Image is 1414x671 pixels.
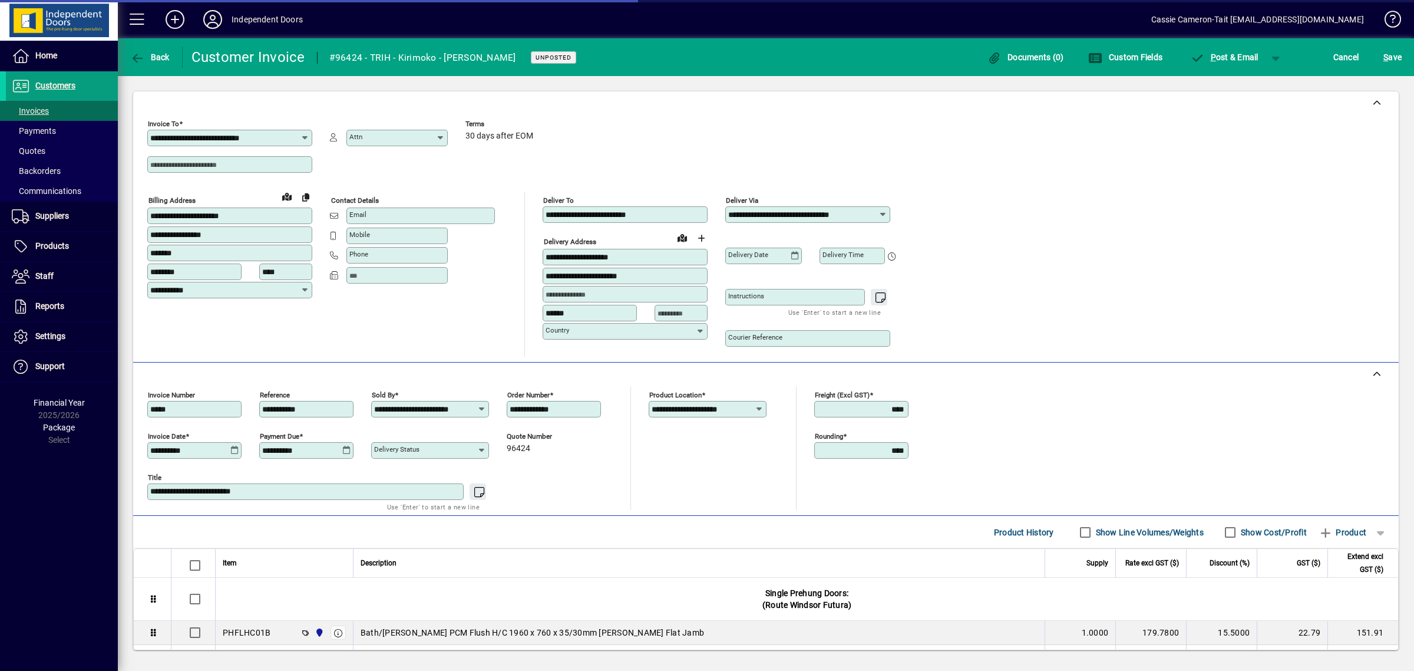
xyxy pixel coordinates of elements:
[728,333,782,341] mat-label: Courier Reference
[1313,522,1372,543] button: Product
[1319,523,1366,542] span: Product
[994,523,1054,542] span: Product History
[35,271,54,281] span: Staff
[232,10,303,29] div: Independent Doors
[12,186,81,196] span: Communications
[1186,645,1257,669] td: 15.5000
[372,391,395,399] mat-label: Sold by
[6,292,118,321] a: Reports
[35,211,69,221] span: Suppliers
[148,120,179,128] mat-label: Invoice To
[223,557,237,570] span: Item
[35,361,65,371] span: Support
[35,301,64,311] span: Reports
[1327,621,1398,645] td: 151.91
[349,250,368,258] mat-label: Phone
[546,326,569,334] mat-label: Country
[127,47,173,68] button: Back
[984,47,1067,68] button: Documents (0)
[1082,627,1109,639] span: 1.0000
[6,202,118,231] a: Suppliers
[987,52,1064,62] span: Documents (0)
[692,229,711,248] button: Choose address
[1297,557,1320,570] span: GST ($)
[260,391,290,399] mat-label: Reference
[673,228,692,247] a: View on map
[6,181,118,201] a: Communications
[1210,557,1250,570] span: Discount (%)
[728,292,764,300] mat-label: Instructions
[989,522,1059,543] button: Product History
[277,187,296,206] a: View on map
[296,188,315,206] button: Copy to Delivery address
[1257,621,1327,645] td: 22.79
[543,196,574,205] mat-label: Deliver To
[35,81,75,90] span: Customers
[12,166,61,176] span: Backorders
[223,627,270,639] div: PHFLHC01B
[507,391,550,399] mat-label: Order number
[1376,2,1399,41] a: Knowledge Base
[6,101,118,121] a: Invoices
[349,210,366,219] mat-label: Email
[1257,645,1327,669] td: 17.54
[6,121,118,141] a: Payments
[815,432,843,440] mat-label: Rounding
[1383,52,1388,62] span: S
[465,120,536,128] span: Terms
[349,231,370,239] mat-label: Mobile
[6,141,118,161] a: Quotes
[649,391,702,399] mat-label: Product location
[465,131,533,141] span: 30 days after EOM
[728,251,768,259] mat-label: Delivery date
[726,196,758,205] mat-label: Deliver via
[1085,47,1165,68] button: Custom Fields
[374,445,419,453] mat-label: Delivery status
[6,322,118,351] a: Settings
[1186,621,1257,645] td: 15.5000
[35,241,69,251] span: Products
[815,391,870,399] mat-label: Freight (excl GST)
[1330,47,1362,68] button: Cancel
[194,9,232,30] button: Profile
[361,627,704,639] span: Bath/[PERSON_NAME] PCM Flush H/C 1960 x 760 x 35/30mm [PERSON_NAME] Flat Jamb
[1151,10,1364,29] div: Cassie Cameron-Tait [EMAIL_ADDRESS][DOMAIN_NAME]
[1383,48,1402,67] span: ave
[130,52,170,62] span: Back
[12,126,56,136] span: Payments
[1380,47,1405,68] button: Save
[6,161,118,181] a: Backorders
[260,432,299,440] mat-label: Payment due
[1093,527,1204,538] label: Show Line Volumes/Weights
[6,232,118,261] a: Products
[1184,47,1264,68] button: Post & Email
[361,557,397,570] span: Description
[118,47,183,68] app-page-header-button: Back
[148,432,186,440] mat-label: Invoice date
[788,305,881,319] mat-hint: Use 'Enter' to start a new line
[6,262,118,291] a: Staff
[148,391,195,399] mat-label: Invoice number
[1335,550,1383,576] span: Extend excl GST ($)
[35,331,65,341] span: Settings
[1238,527,1307,538] label: Show Cost/Profit
[1123,627,1179,639] div: 179.7800
[43,423,75,432] span: Package
[35,51,57,60] span: Home
[12,146,45,156] span: Quotes
[329,48,516,67] div: #96424 - TRIH - Kirimoko - [PERSON_NAME]
[216,578,1398,620] div: Single Prehung Doors: (Route Windsor Futura)
[1190,52,1258,62] span: ost & Email
[1327,645,1398,669] td: 116.92
[1086,557,1108,570] span: Supply
[349,133,362,141] mat-label: Attn
[822,251,864,259] mat-label: Delivery time
[156,9,194,30] button: Add
[507,433,577,440] span: Quote number
[536,54,571,61] span: Unposted
[387,500,480,514] mat-hint: Use 'Enter' to start a new line
[507,444,530,453] span: 96424
[6,352,118,381] a: Support
[1088,52,1162,62] span: Custom Fields
[191,48,305,67] div: Customer Invoice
